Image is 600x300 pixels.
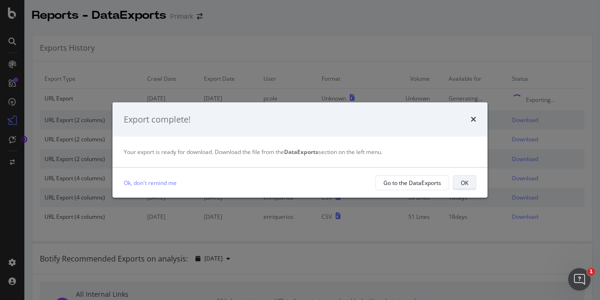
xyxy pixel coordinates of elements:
[284,148,382,156] span: section on the left menu.
[124,148,476,156] div: Your export is ready for download. Download the file from the
[284,148,318,156] strong: DataExports
[471,114,476,126] div: times
[375,175,449,190] button: Go to the DataExports
[461,179,468,187] div: OK
[124,178,177,188] a: Ok, don't remind me
[383,179,441,187] div: Go to the DataExports
[587,268,595,276] span: 1
[124,114,191,126] div: Export complete!
[568,268,591,291] iframe: Intercom live chat
[453,175,476,190] button: OK
[112,102,487,198] div: modal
